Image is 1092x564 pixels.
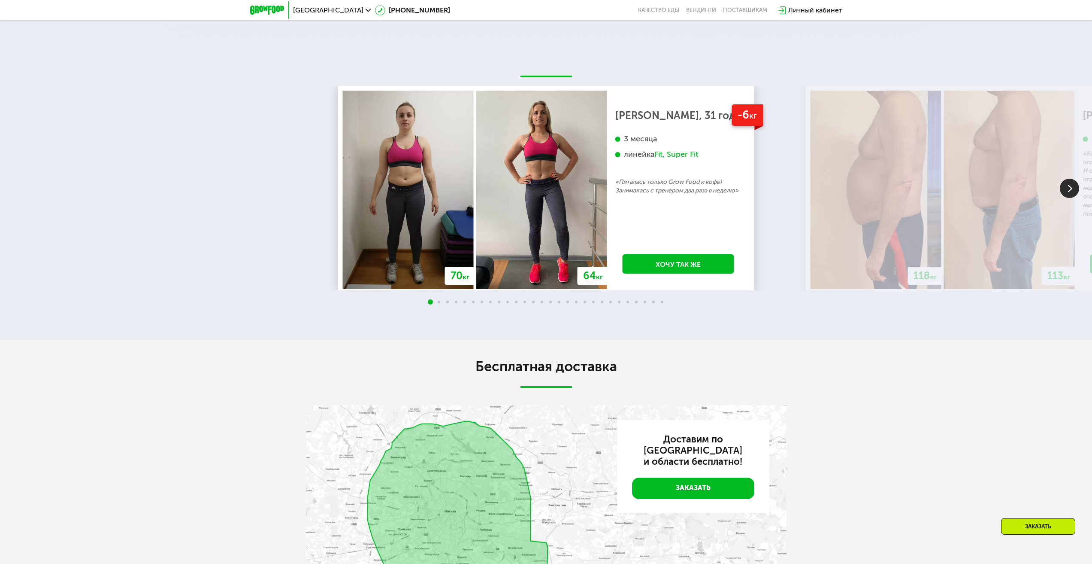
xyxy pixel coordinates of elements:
[749,111,757,121] span: кг
[375,5,450,15] a: [PHONE_NUMBER]
[615,111,741,120] div: [PERSON_NAME], 31 год
[623,254,734,274] a: Хочу так же
[732,104,763,126] div: -6
[1001,518,1075,535] div: Заказать
[654,149,698,159] div: Fit, Super Fit
[615,149,741,159] div: линейка
[445,267,475,285] div: 70
[293,7,363,14] span: [GEOGRAPHIC_DATA]
[788,5,842,15] div: Личный кабинет
[1060,179,1079,198] img: Slide right
[908,267,943,285] div: 118
[596,273,603,281] span: кг
[686,7,716,14] a: Вендинги
[306,358,786,375] h2: Бесплатная доставка
[615,178,741,195] p: «Питалась только Grow Food и кофе) Занималась с тренером два раза в неделю»
[463,273,469,281] span: кг
[578,267,608,285] div: 64
[615,134,741,144] div: 3 месяца
[930,273,937,281] span: кг
[632,478,754,499] a: Заказать
[1042,267,1076,285] div: 113
[638,7,679,14] a: Качество еды
[723,7,767,14] div: поставщикам
[632,434,754,467] h3: Доставим по [GEOGRAPHIC_DATA] и области бесплатно!
[1064,273,1071,281] span: кг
